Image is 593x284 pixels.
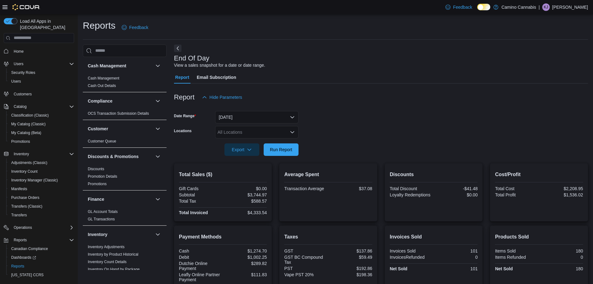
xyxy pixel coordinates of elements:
[9,271,46,279] a: [US_STATE] CCRS
[6,111,77,120] button: Classification (Classic)
[9,78,74,85] span: Users
[330,266,372,271] div: $192.86
[11,90,34,98] a: Customers
[83,208,167,225] div: Finance
[284,233,372,241] h2: Taxes
[11,213,27,218] span: Transfers
[11,122,46,127] span: My Catalog (Classic)
[9,262,27,270] a: Reports
[179,248,222,253] div: Cash
[174,94,195,101] h3: Report
[14,152,29,156] span: Inventory
[11,236,74,244] span: Reports
[179,255,222,260] div: Debit
[1,223,77,232] button: Operations
[290,130,295,135] button: Open list of options
[6,167,77,176] button: Inventory Count
[390,186,432,191] div: Total Discount
[215,111,299,123] button: [DATE]
[88,174,117,179] span: Promotion Details
[9,271,74,279] span: Washington CCRS
[6,128,77,137] button: My Catalog (Beta)
[1,236,77,244] button: Reports
[174,128,192,133] label: Locations
[88,267,140,272] a: Inventory On Hand by Package
[11,169,38,174] span: Inventory Count
[284,248,327,253] div: GST
[88,83,116,88] span: Cash Out Details
[88,98,153,104] button: Compliance
[540,255,583,260] div: 0
[6,262,77,271] button: Reports
[11,139,30,144] span: Promotions
[88,196,104,202] h3: Finance
[284,171,372,178] h2: Average Spent
[390,248,432,253] div: Invoices Sold
[9,176,60,184] a: Inventory Manager (Classic)
[88,217,115,221] a: GL Transactions
[9,69,74,76] span: Security Roles
[6,193,77,202] button: Purchase Orders
[174,45,181,52] button: Next
[88,126,153,132] button: Customer
[11,103,29,110] button: Catalog
[284,266,327,271] div: PST
[88,139,116,143] a: Customer Queue
[179,192,222,197] div: Subtotal
[174,55,209,62] h3: End Of Day
[501,3,536,11] p: Camino Cannabis
[11,178,58,183] span: Inventory Manager (Classic)
[284,255,327,265] div: GST BC Compound Tax
[9,138,33,145] a: Promotions
[9,194,74,201] span: Purchase Orders
[14,104,26,109] span: Catalog
[9,254,39,261] a: Dashboards
[83,165,167,190] div: Discounts & Promotions
[154,62,162,70] button: Cash Management
[200,91,245,103] button: Hide Parameters
[6,176,77,185] button: Inventory Manager (Classic)
[88,111,149,116] a: OCS Transaction Submission Details
[9,185,30,193] a: Manifests
[9,159,50,166] a: Adjustments (Classic)
[11,160,47,165] span: Adjustments (Classic)
[9,129,74,137] span: My Catalog (Beta)
[179,186,222,191] div: Gift Cards
[88,76,119,81] span: Cash Management
[284,186,327,191] div: Transaction Average
[443,1,474,13] a: Feedback
[9,112,74,119] span: Classification (Classic)
[11,60,26,68] button: Users
[9,168,74,175] span: Inventory Count
[11,90,74,98] span: Customers
[270,147,292,153] span: Run Report
[390,192,432,197] div: Loyalty Redemptions
[542,3,550,11] div: Kevin Josephs
[390,233,478,241] h2: Invoices Sold
[209,94,242,100] span: Hide Parameters
[435,186,478,191] div: -$41.48
[495,248,538,253] div: Items Sold
[6,158,77,167] button: Adjustments (Classic)
[552,3,588,11] p: [PERSON_NAME]
[495,186,538,191] div: Total Cost
[9,120,48,128] a: My Catalog (Classic)
[88,63,126,69] h3: Cash Management
[264,143,299,156] button: Run Report
[9,245,74,253] span: Canadian Compliance
[179,171,267,178] h2: Total Sales ($)
[154,153,162,160] button: Discounts & Promotions
[11,103,74,110] span: Catalog
[224,261,267,266] div: $289.82
[1,47,77,56] button: Home
[224,143,259,156] button: Export
[154,195,162,203] button: Finance
[9,203,45,210] a: Transfers (Classic)
[9,211,29,219] a: Transfers
[435,248,478,253] div: 101
[88,174,117,179] a: Promotion Details
[1,89,77,99] button: Customers
[174,62,265,69] div: View a sales snapshot for a date or date range.
[11,255,36,260] span: Dashboards
[88,260,127,264] a: Inventory Count Details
